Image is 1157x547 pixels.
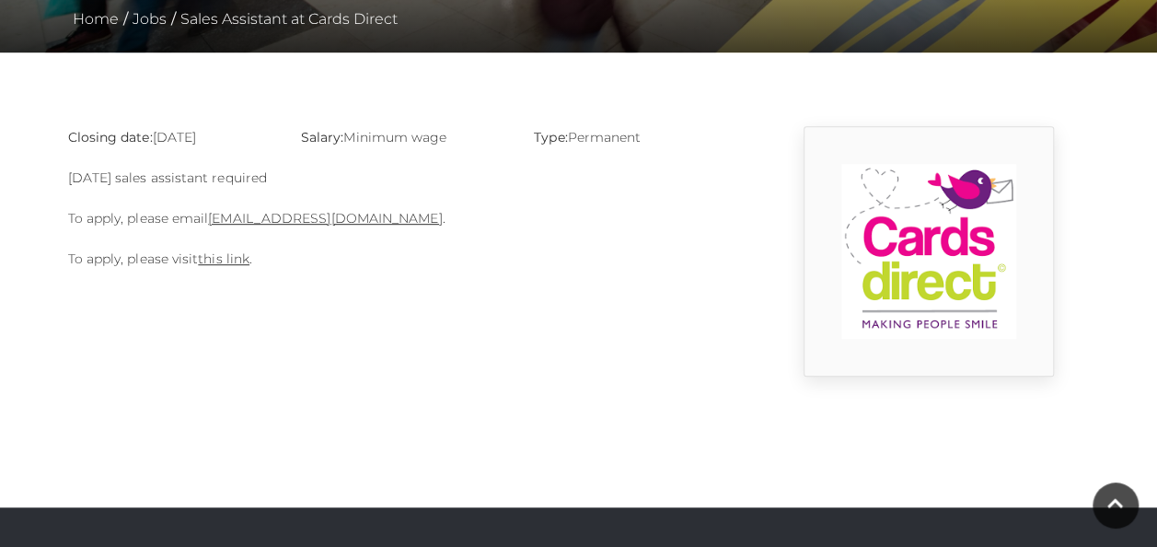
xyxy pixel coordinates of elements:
[68,248,740,270] p: To apply, please visit .
[68,207,740,229] p: To apply, please email .
[68,126,273,148] p: [DATE]
[128,10,171,28] a: Jobs
[841,164,1016,339] img: 9_1554819914_l1cI.png
[301,129,344,145] strong: Salary:
[68,167,740,189] p: [DATE] sales assistant required
[301,126,506,148] p: Minimum wage
[534,129,567,145] strong: Type:
[534,126,739,148] p: Permanent
[68,10,123,28] a: Home
[68,129,153,145] strong: Closing date:
[208,210,442,227] a: [EMAIL_ADDRESS][DOMAIN_NAME]
[198,250,249,267] a: this link
[176,10,402,28] a: Sales Assistant at Cards Direct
